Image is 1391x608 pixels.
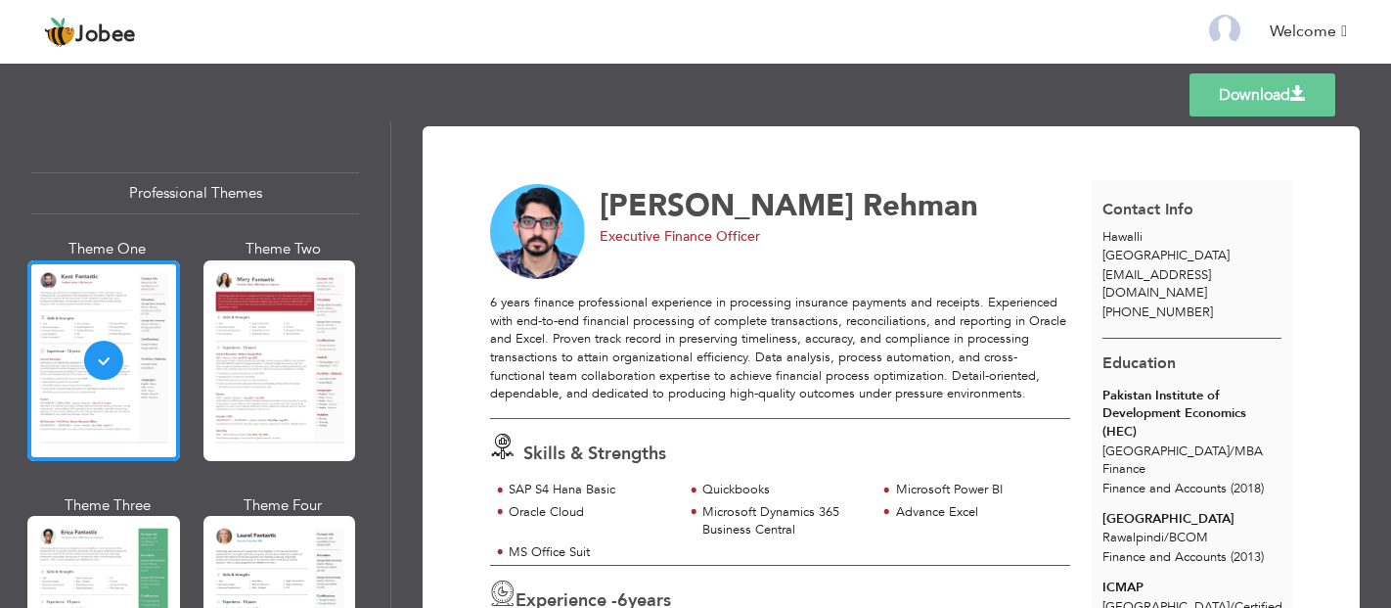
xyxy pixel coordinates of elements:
[31,495,184,516] div: Theme Three
[75,24,136,46] span: Jobee
[1102,480,1227,497] span: Finance and Accounts
[207,239,360,259] div: Theme Two
[490,184,586,280] img: No image
[509,503,672,522] div: Oracle Cloud
[490,294,1070,402] div: 6 years finance professional experience in processing insurance payments and receipts. Experience...
[207,495,360,516] div: Theme Four
[509,543,672,562] div: MS Office Suit
[702,503,866,539] div: Microsoft Dynamics 365 Business Central
[523,442,666,466] span: Skills & Strengths
[509,481,672,499] div: SAP S4 Hana Basic
[1102,228,1143,246] span: Hawalli
[1102,579,1281,597] div: ICMAP
[44,17,75,48] img: jobee.io
[1102,443,1263,479] span: [GEOGRAPHIC_DATA] MBA Finance
[31,239,184,259] div: Theme One
[1102,387,1281,442] div: Pakistan Institute of Development Economics (HEC)
[1230,443,1234,460] span: /
[1102,510,1281,529] div: [GEOGRAPHIC_DATA]
[1231,548,1264,566] span: (2013)
[1260,21,1347,44] a: Welcome
[1102,352,1176,374] span: Education
[702,481,866,499] div: Quickbooks
[44,17,136,48] a: Jobee
[1102,199,1193,220] span: Contact Info
[896,481,1059,499] div: Microsoft Power BI
[1102,247,1230,264] span: [GEOGRAPHIC_DATA]
[1102,548,1227,566] span: Finance and Accounts
[1231,480,1264,497] span: (2018)
[1102,266,1211,303] span: [EMAIL_ADDRESS][DOMAIN_NAME]
[896,503,1059,522] div: Advance Excel
[1102,529,1208,546] span: Rawalpindi BCOM
[1189,73,1335,117] a: Download
[31,172,359,214] div: Professional Themes
[1102,304,1213,321] span: [PHONE_NUMBER]
[863,185,978,226] span: Rehman
[1199,15,1231,46] img: Profile Img
[1164,529,1169,546] span: /
[600,227,760,246] span: Executive Finance Officer
[600,185,854,226] span: [PERSON_NAME]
